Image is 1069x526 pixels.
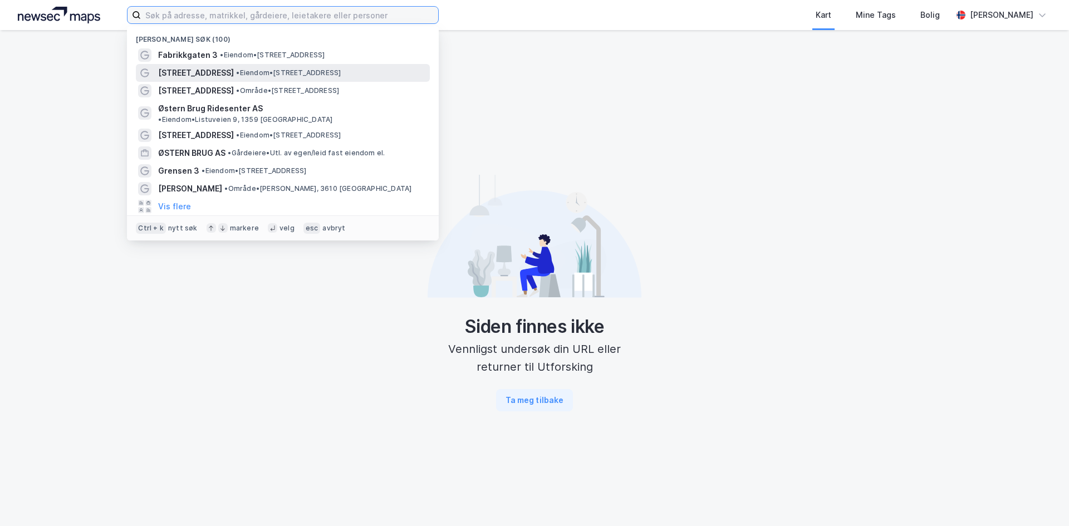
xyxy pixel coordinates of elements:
[158,200,191,213] button: Vis flere
[236,68,239,77] span: •
[141,7,438,23] input: Søk på adresse, matrikkel, gårdeiere, leietakere eller personer
[158,146,225,160] span: ØSTERN BRUG AS
[158,129,234,142] span: [STREET_ADDRESS]
[236,68,341,77] span: Eiendom • [STREET_ADDRESS]
[158,48,218,62] span: Fabrikkgaten 3
[202,166,205,175] span: •
[168,224,198,233] div: nytt søk
[236,86,239,95] span: •
[220,51,325,60] span: Eiendom • [STREET_ADDRESS]
[224,184,411,193] span: Område • [PERSON_NAME], 3610 [GEOGRAPHIC_DATA]
[1013,473,1069,526] div: Kontrollprogram for chat
[428,316,641,338] div: Siden finnes ikke
[202,166,306,175] span: Eiendom • [STREET_ADDRESS]
[224,184,228,193] span: •
[158,115,332,124] span: Eiendom • Listuveien 9, 1359 [GEOGRAPHIC_DATA]
[496,389,573,411] button: Ta meg tilbake
[136,223,166,234] div: Ctrl + k
[279,224,295,233] div: velg
[220,51,223,59] span: •
[303,223,321,234] div: esc
[816,8,831,22] div: Kart
[158,115,161,124] span: •
[228,149,385,158] span: Gårdeiere • Utl. av egen/leid fast eiendom el.
[127,26,439,46] div: [PERSON_NAME] søk (100)
[856,8,896,22] div: Mine Tags
[158,182,222,195] span: [PERSON_NAME]
[322,224,345,233] div: avbryt
[158,66,234,80] span: [STREET_ADDRESS]
[236,131,341,140] span: Eiendom • [STREET_ADDRESS]
[228,149,231,157] span: •
[230,224,259,233] div: markere
[18,7,100,23] img: logo.a4113a55bc3d86da70a041830d287a7e.svg
[428,340,641,376] div: Vennligst undersøk din URL eller returner til Utforsking
[158,84,234,97] span: [STREET_ADDRESS]
[236,131,239,139] span: •
[158,102,263,115] span: Østern Brug Ridesenter AS
[158,164,199,178] span: Grensen 3
[236,86,339,95] span: Område • [STREET_ADDRESS]
[1013,473,1069,526] iframe: Chat Widget
[920,8,940,22] div: Bolig
[970,8,1033,22] div: [PERSON_NAME]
